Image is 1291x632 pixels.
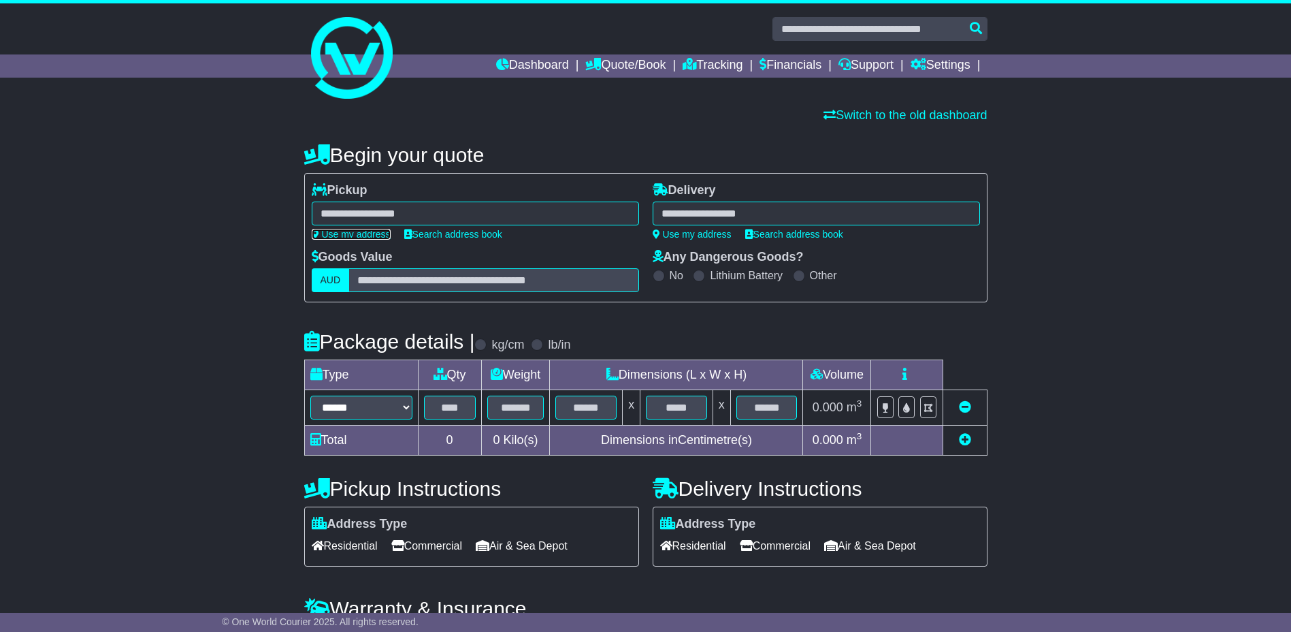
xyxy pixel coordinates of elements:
label: Other [810,269,837,282]
span: 0.000 [813,433,843,447]
td: Kilo(s) [481,426,550,456]
a: Support [838,54,894,78]
label: Any Dangerous Goods? [653,250,804,265]
a: Financials [759,54,821,78]
label: Lithium Battery [710,269,783,282]
a: Switch to the old dashboard [823,108,987,122]
label: No [670,269,683,282]
td: Type [304,360,418,390]
td: Dimensions (L x W x H) [550,360,803,390]
span: © One World Courier 2025. All rights reserved. [222,616,419,627]
span: Air & Sea Depot [824,535,916,556]
label: Delivery [653,183,716,198]
h4: Package details | [304,330,475,353]
span: 0 [493,433,500,447]
span: Commercial [740,535,811,556]
td: 0 [418,426,481,456]
sup: 3 [857,431,862,441]
a: Use my address [312,229,391,240]
a: Dashboard [496,54,569,78]
a: Tracking [683,54,742,78]
span: Commercial [391,535,462,556]
a: Add new item [959,433,971,447]
h4: Delivery Instructions [653,477,987,500]
label: Goods Value [312,250,393,265]
a: Remove this item [959,400,971,414]
span: 0.000 [813,400,843,414]
sup: 3 [857,398,862,409]
a: Use my address [653,229,732,240]
h4: Warranty & Insurance [304,597,987,620]
span: Air & Sea Depot [476,535,568,556]
a: Quote/Book [585,54,666,78]
label: AUD [312,268,350,292]
td: Total [304,426,418,456]
label: kg/cm [491,338,524,353]
label: lb/in [548,338,570,353]
h4: Begin your quote [304,144,987,166]
span: m [847,433,862,447]
h4: Pickup Instructions [304,477,639,500]
a: Settings [911,54,970,78]
td: Weight [481,360,550,390]
label: Address Type [660,517,756,532]
a: Search address book [745,229,843,240]
td: Dimensions in Centimetre(s) [550,426,803,456]
td: Volume [803,360,871,390]
label: Address Type [312,517,408,532]
label: Pickup [312,183,367,198]
span: m [847,400,862,414]
span: Residential [660,535,726,556]
td: Qty [418,360,481,390]
span: Residential [312,535,378,556]
td: x [713,390,730,426]
a: Search address book [404,229,502,240]
td: x [623,390,640,426]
